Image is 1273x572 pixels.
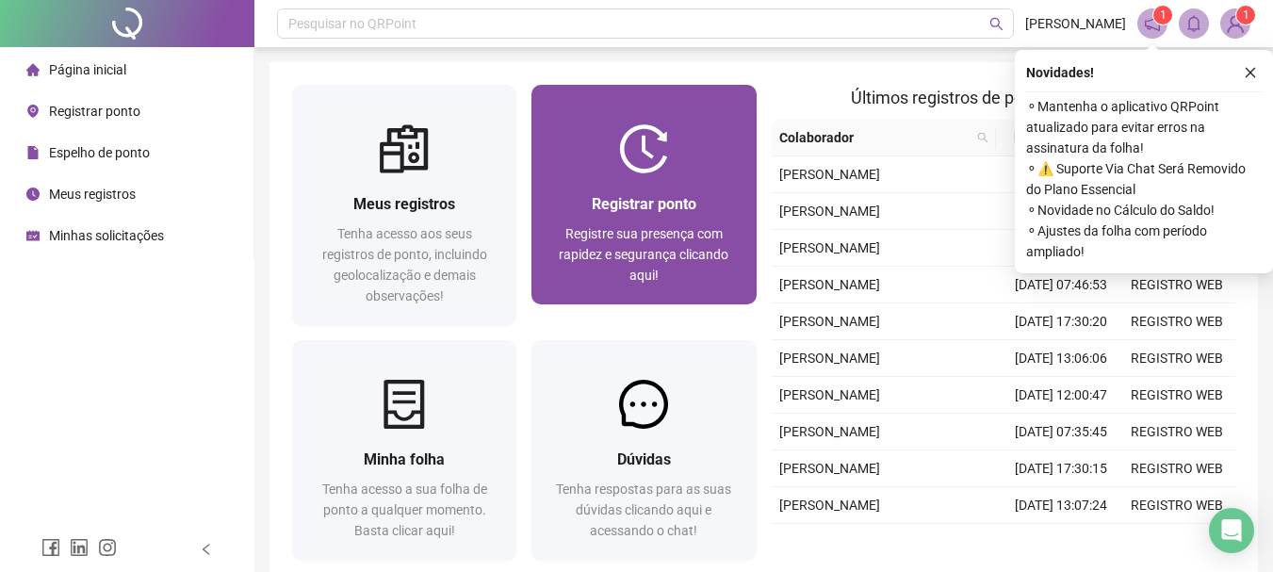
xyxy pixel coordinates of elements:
td: [DATE] 12:10:53 [1004,230,1119,267]
td: [DATE] 17:30:15 [1004,450,1119,487]
td: [DATE] 12:01:57 [1004,524,1119,561]
span: notification [1144,15,1161,32]
td: REGISTRO WEB [1119,524,1235,561]
td: REGISTRO WEB [1119,414,1235,450]
span: ⚬ ⚠️ Suporte Via Chat Será Removido do Plano Essencial [1026,158,1262,200]
span: ⚬ Ajustes da folha com período ampliado! [1026,221,1262,262]
span: 1 [1160,8,1167,22]
a: Registrar pontoRegistre sua presença com rapidez e segurança clicando aqui! [531,85,756,304]
td: REGISTRO WEB [1119,450,1235,487]
span: Registrar ponto [592,195,696,213]
span: Espelho de ponto [49,145,150,160]
span: file [26,146,40,159]
sup: 1 [1153,6,1172,25]
span: [PERSON_NAME] [779,277,880,292]
span: environment [26,105,40,118]
div: Open Intercom Messenger [1209,508,1254,553]
td: [DATE] 07:04:30 [1004,156,1119,193]
span: [PERSON_NAME] [779,240,880,255]
td: REGISTRO WEB [1119,267,1235,303]
span: Colaborador [779,127,971,148]
td: REGISTRO WEB [1119,487,1235,524]
td: [DATE] 12:00:47 [1004,377,1119,414]
span: Tenha acesso aos seus registros de ponto, incluindo geolocalização e demais observações! [322,226,487,303]
span: [PERSON_NAME] [779,351,880,366]
span: search [973,123,992,152]
span: Registrar ponto [49,104,140,119]
span: [PERSON_NAME] [779,461,880,476]
td: [DATE] 17:31:45 [1004,193,1119,230]
a: Meus registrosTenha acesso aos seus registros de ponto, incluindo geolocalização e demais observa... [292,85,516,325]
span: search [977,132,988,143]
span: [PERSON_NAME] [779,498,880,513]
span: Registre sua presença com rapidez e segurança clicando aqui! [559,226,728,283]
td: [DATE] 17:30:20 [1004,303,1119,340]
td: REGISTRO WEB [1119,340,1235,377]
span: ⚬ Novidade no Cálculo do Saldo! [1026,200,1262,221]
span: bell [1185,15,1202,32]
span: Data/Hora [1004,127,1085,148]
th: Data/Hora [996,120,1108,156]
sup: Atualize o seu contato no menu Meus Dados [1236,6,1255,25]
span: Tenha respostas para as suas dúvidas clicando aqui e acessando o chat! [556,482,731,538]
td: [DATE] 07:35:45 [1004,414,1119,450]
span: Minhas solicitações [49,228,164,243]
span: Meus registros [49,187,136,202]
span: linkedin [70,538,89,557]
span: [PERSON_NAME] [779,424,880,439]
a: Minha folhaTenha acesso a sua folha de ponto a qualquer momento. Basta clicar aqui! [292,340,516,560]
span: Minha folha [364,450,445,468]
span: [PERSON_NAME] [779,387,880,402]
td: [DATE] 13:07:24 [1004,487,1119,524]
span: Dúvidas [617,450,671,468]
span: [PERSON_NAME] [779,314,880,329]
td: REGISTRO WEB [1119,303,1235,340]
span: Tenha acesso a sua folha de ponto a qualquer momento. Basta clicar aqui! [322,482,487,538]
td: [DATE] 07:46:53 [1004,267,1119,303]
span: 1 [1243,8,1249,22]
a: DúvidasTenha respostas para as suas dúvidas clicando aqui e acessando o chat! [531,340,756,560]
td: [DATE] 13:06:06 [1004,340,1119,377]
span: [PERSON_NAME] [779,204,880,219]
span: close [1244,66,1257,79]
span: instagram [98,538,117,557]
td: REGISTRO WEB [1119,377,1235,414]
span: search [989,17,1004,31]
span: clock-circle [26,188,40,201]
span: Últimos registros de ponto sincronizados [851,88,1155,107]
span: facebook [41,538,60,557]
img: 86159 [1221,9,1249,38]
span: schedule [26,229,40,242]
span: Página inicial [49,62,126,77]
span: ⚬ Mantenha o aplicativo QRPoint atualizado para evitar erros na assinatura da folha! [1026,96,1262,158]
span: left [200,543,213,556]
span: Meus registros [353,195,455,213]
span: [PERSON_NAME] [1025,13,1126,34]
span: home [26,63,40,76]
span: Novidades ! [1026,62,1094,83]
span: [PERSON_NAME] [779,167,880,182]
